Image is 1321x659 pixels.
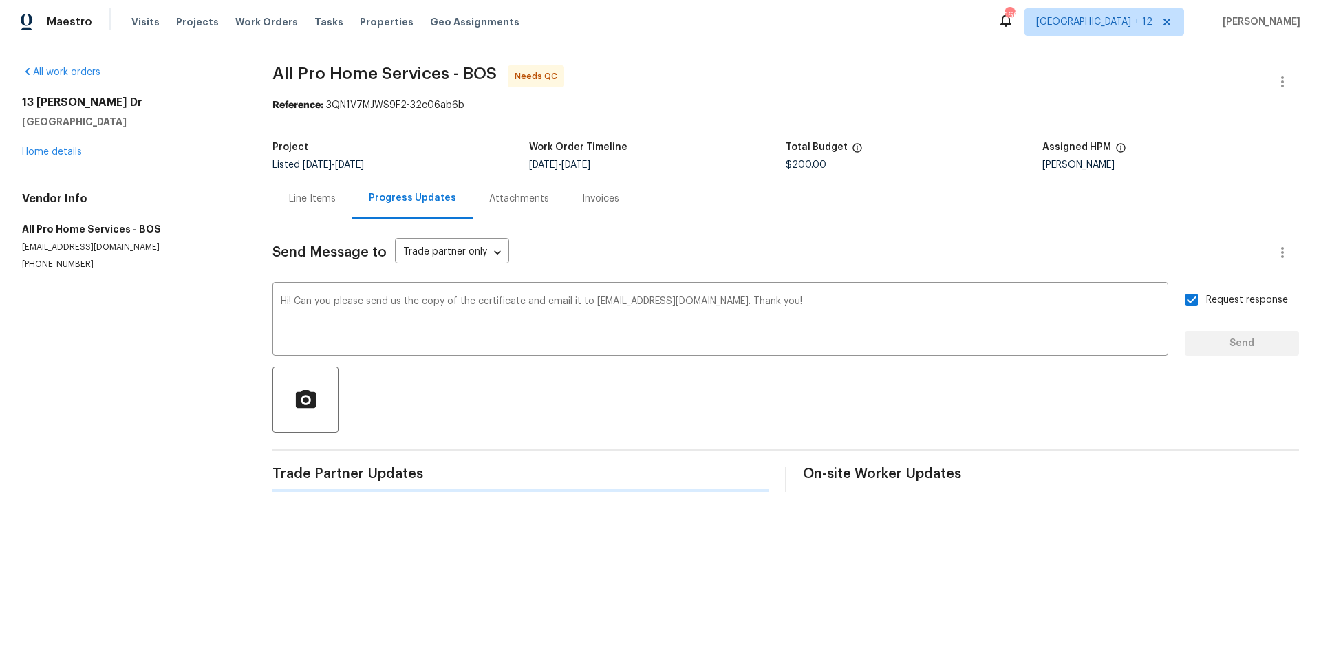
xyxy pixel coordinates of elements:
span: Properties [360,15,414,29]
textarea: Hi! Can you please send us the copy of the certificate and email it to [EMAIL_ADDRESS][DOMAIN_NAM... [281,296,1160,345]
span: - [303,160,364,170]
span: Projects [176,15,219,29]
span: Listed [272,160,364,170]
span: Request response [1206,293,1288,307]
a: All work orders [22,67,100,77]
span: Maestro [47,15,92,29]
div: [PERSON_NAME] [1042,160,1299,170]
span: Needs QC [515,69,563,83]
p: [EMAIL_ADDRESS][DOMAIN_NAME] [22,241,239,253]
h5: Work Order Timeline [529,142,627,152]
div: Line Items [289,192,336,206]
h5: Project [272,142,308,152]
span: On-site Worker Updates [803,467,1299,481]
span: Send Message to [272,246,387,259]
span: [DATE] [335,160,364,170]
span: - [529,160,590,170]
div: Progress Updates [369,191,456,205]
span: Visits [131,15,160,29]
p: [PHONE_NUMBER] [22,259,239,270]
span: [DATE] [303,160,332,170]
h2: 13 [PERSON_NAME] Dr [22,96,239,109]
span: The hpm assigned to this work order. [1115,142,1126,160]
a: Home details [22,147,82,157]
span: [DATE] [561,160,590,170]
div: 3QN1V7MJWS9F2-32c06ab6b [272,98,1299,112]
span: [GEOGRAPHIC_DATA] + 12 [1036,15,1152,29]
span: [PERSON_NAME] [1217,15,1300,29]
div: Trade partner only [395,241,509,264]
span: Tasks [314,17,343,27]
span: Trade Partner Updates [272,467,769,481]
h5: [GEOGRAPHIC_DATA] [22,115,239,129]
h5: Total Budget [786,142,848,152]
span: The total cost of line items that have been proposed by Opendoor. This sum includes line items th... [852,142,863,160]
h4: Vendor Info [22,192,239,206]
span: $200.00 [786,160,826,170]
span: Work Orders [235,15,298,29]
h5: Assigned HPM [1042,142,1111,152]
div: Invoices [582,192,619,206]
span: All Pro Home Services - BOS [272,65,497,82]
div: Attachments [489,192,549,206]
h5: All Pro Home Services - BOS [22,222,239,236]
b: Reference: [272,100,323,110]
div: 160 [1005,8,1014,22]
span: Geo Assignments [430,15,519,29]
span: [DATE] [529,160,558,170]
